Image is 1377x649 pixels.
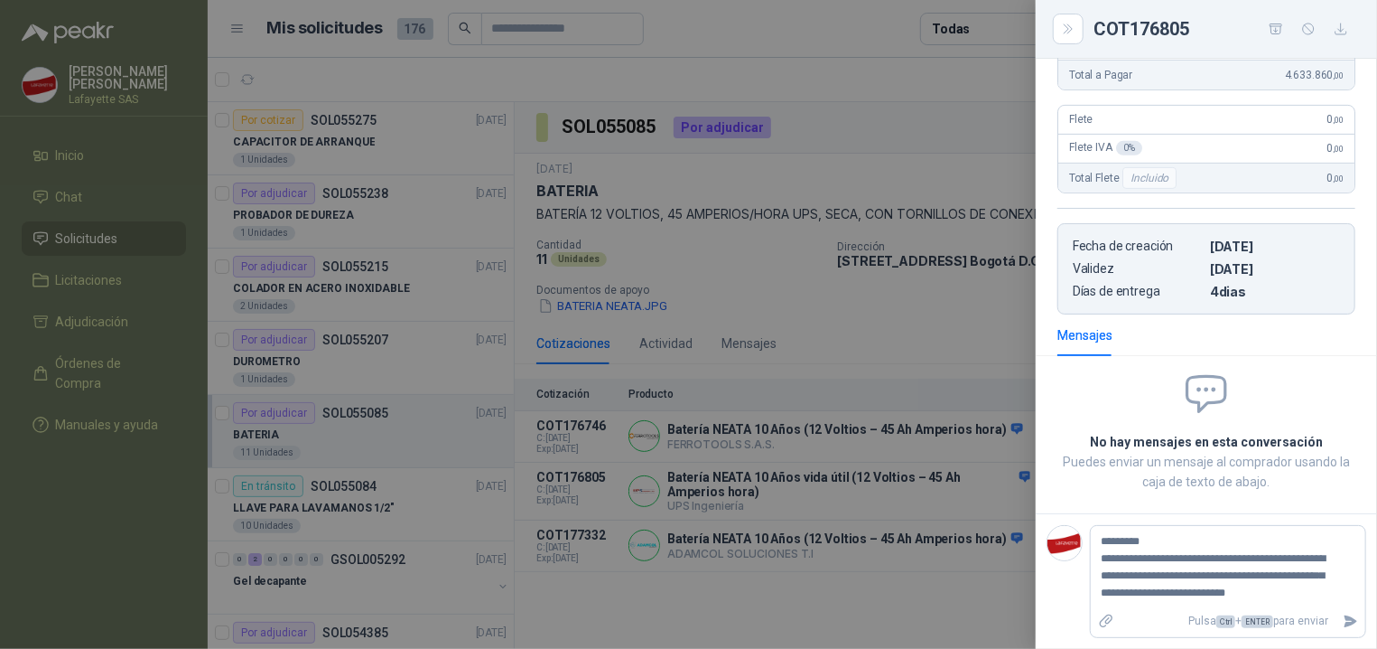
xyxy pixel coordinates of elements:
label: Adjuntar archivos [1091,606,1121,637]
span: Ctrl [1216,616,1235,628]
p: Días de entrega [1073,284,1203,299]
p: Validez [1073,261,1203,277]
div: COT176805 [1093,14,1355,43]
p: [DATE] [1210,261,1340,277]
span: 0 [1327,172,1344,184]
span: 0 [1327,142,1344,155]
span: Total Flete [1069,167,1180,189]
p: 4 dias [1210,284,1340,299]
span: ,00 [1333,71,1344,80]
p: Pulsa + para enviar [1121,606,1336,637]
span: Flete [1069,113,1093,126]
p: [DATE] [1210,239,1340,254]
div: Mensajes [1057,325,1112,345]
span: ,00 [1333,115,1344,125]
img: Company Logo [1047,526,1082,560]
div: Incluido [1122,167,1177,189]
div: 0 % [1116,141,1142,155]
button: Close [1057,18,1079,40]
span: Flete IVA [1069,141,1142,155]
span: Total a Pagar [1069,69,1132,81]
span: 0 [1327,113,1344,126]
span: ENTER [1242,616,1273,628]
span: ,00 [1333,174,1344,183]
button: Enviar [1335,606,1365,637]
h2: No hay mensajes en esta conversación [1057,432,1355,452]
span: 4.633.860 [1285,69,1344,81]
p: Fecha de creación [1073,239,1203,254]
span: ,00 [1333,144,1344,154]
p: Puedes enviar un mensaje al comprador usando la caja de texto de abajo. [1057,452,1355,492]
